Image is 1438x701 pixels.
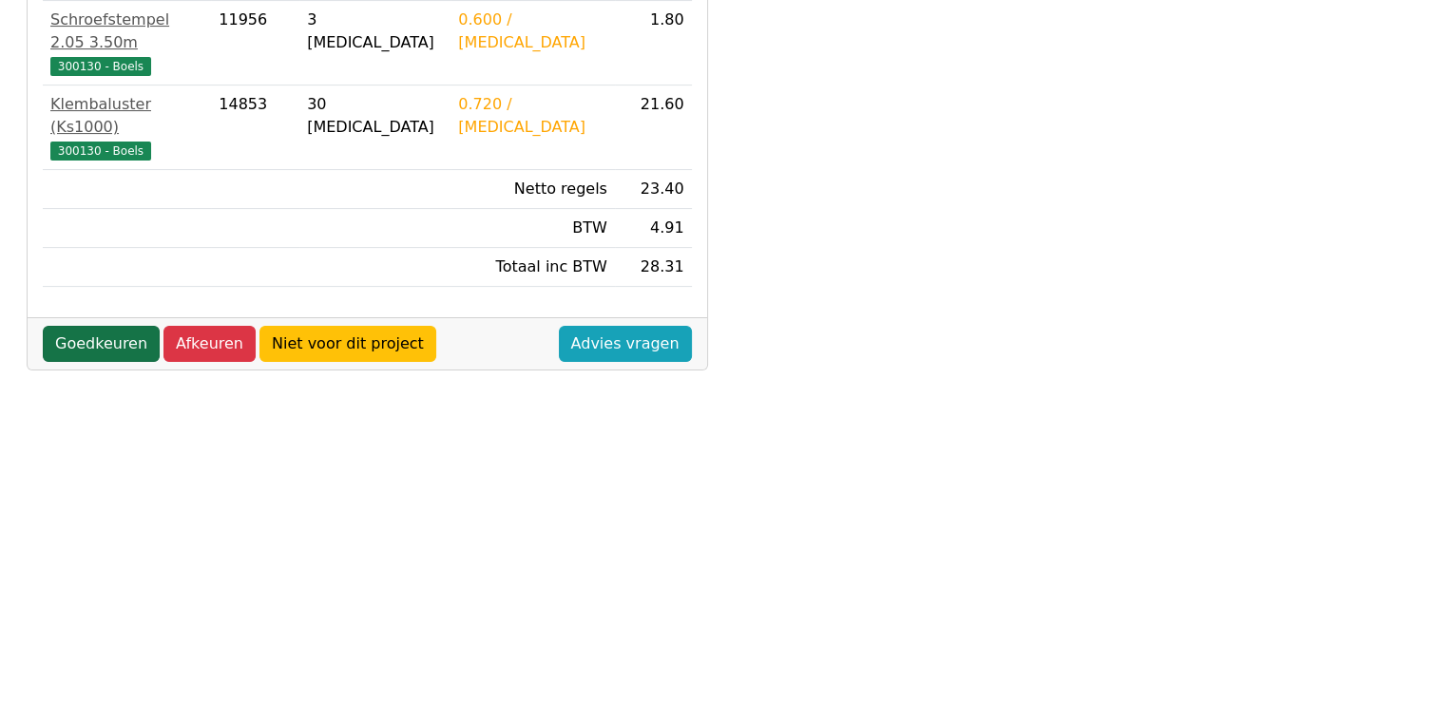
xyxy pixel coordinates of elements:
[50,9,203,54] div: Schroefstempel 2.05 3.50m
[615,209,692,248] td: 4.91
[458,93,607,139] div: 0.720 / [MEDICAL_DATA]
[615,1,692,85] td: 1.80
[559,326,692,362] a: Advies vragen
[307,9,443,54] div: 3 [MEDICAL_DATA]
[43,326,160,362] a: Goedkeuren
[615,85,692,170] td: 21.60
[50,142,151,161] span: 300130 - Boels
[259,326,436,362] a: Niet voor dit project
[50,57,151,76] span: 300130 - Boels
[458,9,607,54] div: 0.600 / [MEDICAL_DATA]
[50,9,203,77] a: Schroefstempel 2.05 3.50m300130 - Boels
[163,326,256,362] a: Afkeuren
[451,248,615,287] td: Totaal inc BTW
[451,209,615,248] td: BTW
[615,170,692,209] td: 23.40
[50,93,203,161] a: Klembaluster (Ks1000)300130 - Boels
[211,85,299,170] td: 14853
[211,1,299,85] td: 11956
[50,93,203,139] div: Klembaluster (Ks1000)
[451,170,615,209] td: Netto regels
[307,93,443,139] div: 30 [MEDICAL_DATA]
[615,248,692,287] td: 28.31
